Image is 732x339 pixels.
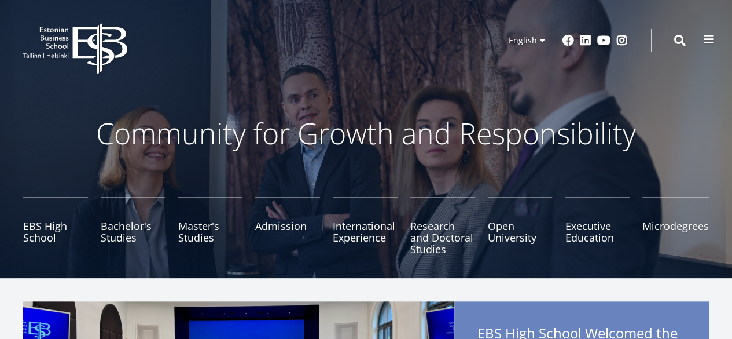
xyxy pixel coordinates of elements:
a: EBS High School [23,197,88,255]
a: Open University [488,197,553,255]
a: Facebook [562,35,574,46]
a: Microdegrees [642,197,709,255]
a: Executive Education [565,197,630,255]
a: Bachelor's Studies [101,197,165,255]
a: Master's Studies [178,197,243,255]
a: International Experience [333,197,398,255]
p: Community for Growth and Responsibility [60,116,673,151]
a: Youtube [597,35,610,46]
a: Admission [255,197,320,255]
a: Research and Doctoral Studies [410,197,475,255]
a: Linkedin [580,35,591,46]
a: Instagram [616,35,628,46]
